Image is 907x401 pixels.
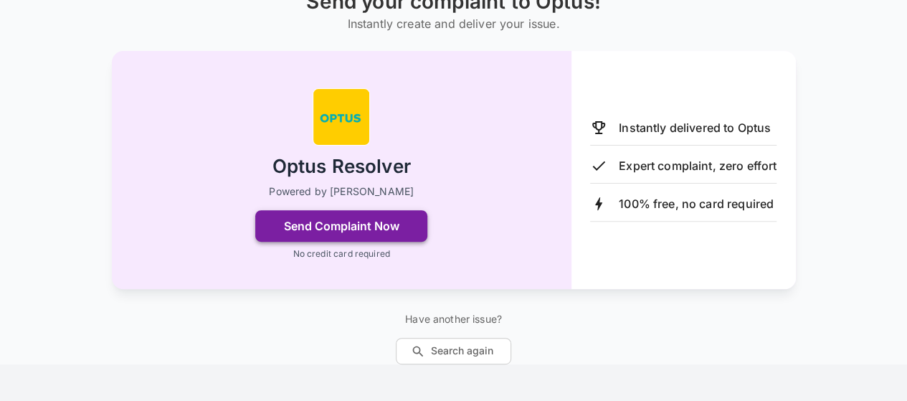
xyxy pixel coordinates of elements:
p: Instantly delivered to Optus [619,119,771,136]
button: Send Complaint Now [255,210,427,242]
button: Search again [396,338,511,364]
img: Optus [313,88,370,146]
p: Have another issue? [396,312,511,326]
p: Powered by [PERSON_NAME] [269,184,414,199]
h2: Optus Resolver [272,154,411,179]
p: No credit card required [293,247,389,260]
p: Expert complaint, zero effort [619,157,777,174]
h6: Instantly create and deliver your issue. [306,14,600,34]
p: 100% free, no card required [619,195,774,212]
